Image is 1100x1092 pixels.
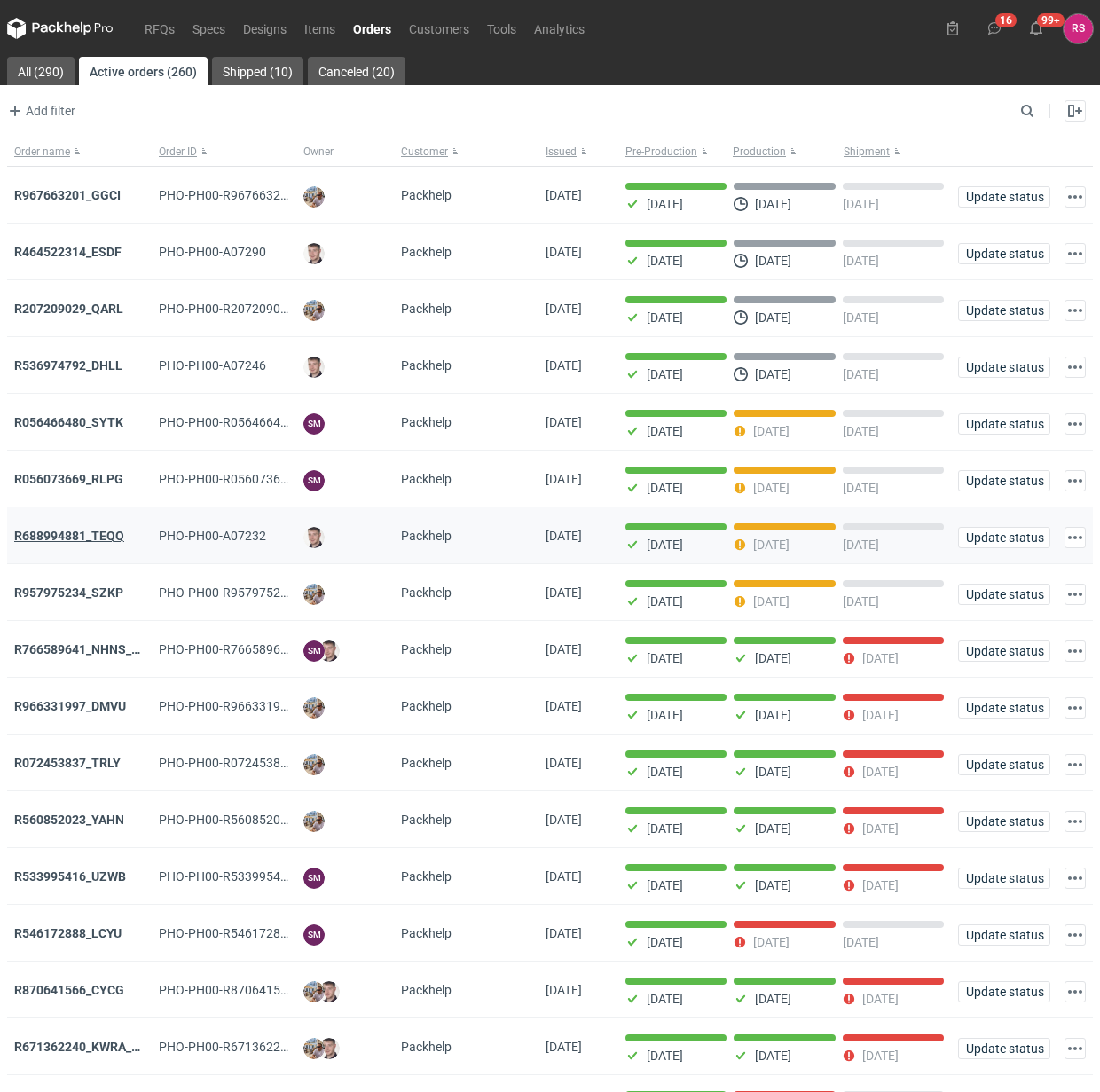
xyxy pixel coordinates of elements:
button: Actions [1065,186,1086,208]
a: Items [295,18,344,39]
a: Canceled (20) [308,57,405,85]
p: [DATE] [647,708,683,722]
a: All (290) [7,57,75,85]
span: Packhelp [401,926,452,940]
a: R967663201_GGCI [14,188,121,202]
span: 02/10/2025 [546,188,582,202]
figcaption: SM [303,413,325,435]
span: Packhelp [401,585,452,600]
button: RS [1064,14,1093,43]
span: 25/08/2025 [546,1040,582,1054]
span: 03/09/2025 [546,756,582,770]
span: Update status [966,191,1042,203]
p: [DATE] [647,1049,683,1063]
button: Update status [958,1038,1050,1059]
p: [DATE] [755,367,791,381]
a: R056466480_SYTK [14,415,123,429]
strong: R870641566_CYCG [14,983,124,997]
button: 99+ [1022,14,1050,43]
button: Shipment [840,137,951,166]
button: Update status [958,584,1050,605]
a: R966331997_DMVU [14,699,126,713]
strong: R546172888_LCYU [14,926,122,940]
span: PHO-PH00-R056073669_RLPG [159,472,332,486]
span: 01/09/2025 [546,926,582,940]
button: Update status [958,697,1050,719]
button: Production [729,137,840,166]
p: [DATE] [843,197,879,211]
span: PHO-PH00-A07246 [159,358,266,373]
figcaption: SM [303,924,325,946]
a: R766589641_NHNS_LUSD [14,642,162,656]
a: R957975234_SZKP [14,585,123,600]
a: R533995416_UZWB [14,869,126,884]
button: 16 [980,14,1009,43]
p: [DATE] [647,481,683,495]
button: Actions [1065,811,1086,832]
p: [DATE] [647,821,683,836]
button: Update status [958,811,1050,832]
button: Customer [394,137,538,166]
button: Pre-Production [618,137,729,166]
span: PHO-PH00-R560852023_YAHN [159,813,332,827]
a: R688994881_TEQQ [14,529,124,543]
p: [DATE] [755,1049,791,1063]
span: 16/09/2025 [546,529,582,543]
svg: Packhelp Pro [7,18,114,39]
p: [DATE] [647,594,683,609]
button: Actions [1065,640,1086,662]
a: Specs [184,18,234,39]
p: [DATE] [753,935,790,949]
span: Packhelp [401,756,452,770]
button: Actions [1065,1038,1086,1059]
a: R056073669_RLPG [14,472,123,486]
a: RFQs [136,18,184,39]
strong: R536974792_DHLL [14,358,122,373]
button: Update status [958,754,1050,775]
span: PHO-PH00-R056466480_SYTK [159,415,329,429]
p: [DATE] [755,878,791,892]
strong: R072453837_TRLY [14,756,121,770]
span: Update status [966,588,1042,601]
span: Update status [966,1042,1042,1055]
p: [DATE] [755,651,791,665]
span: Update status [966,475,1042,487]
span: 26/09/2025 [546,245,582,259]
button: Add filter [4,100,76,122]
span: Customer [401,145,448,159]
span: 04/09/2025 [546,642,582,656]
a: R207209029_QARL [14,302,123,316]
p: [DATE] [755,254,791,268]
p: [DATE] [862,708,899,722]
figcaption: SM [303,868,325,889]
button: Update status [958,186,1050,208]
span: Update status [966,815,1042,828]
span: Packhelp [401,358,452,373]
p: [DATE] [843,481,879,495]
a: R464522314_ESDF [14,245,122,259]
img: Michał Palasek [303,754,325,775]
button: Actions [1065,413,1086,435]
p: [DATE] [753,538,790,552]
p: [DATE] [862,1049,899,1063]
span: Update status [966,758,1042,771]
p: [DATE] [843,538,879,552]
p: [DATE] [755,197,791,211]
span: Update status [966,702,1042,714]
p: [DATE] [843,310,879,325]
img: Maciej Sikora [318,981,340,1002]
img: Michał Palasek [303,1038,325,1059]
a: R560852023_YAHN [14,813,124,827]
span: 17/09/2025 [546,472,582,486]
p: [DATE] [843,594,879,609]
button: Order name [7,137,152,166]
span: Packhelp [401,415,452,429]
img: Michał Palasek [303,697,325,719]
img: Maciej Sikora [318,640,340,662]
span: PHO-PH00-R966331997_DMVU [159,699,334,713]
span: 17/09/2025 [546,415,582,429]
img: Michał Palasek [303,186,325,208]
